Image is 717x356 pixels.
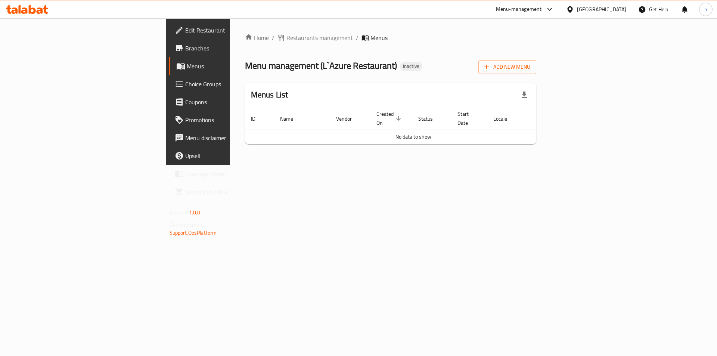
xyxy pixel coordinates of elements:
[185,115,280,124] span: Promotions
[526,107,582,130] th: Actions
[185,133,280,142] span: Menu disclaimer
[336,114,361,123] span: Vendor
[457,109,478,127] span: Start Date
[185,187,280,196] span: Grocery Checklist
[169,75,286,93] a: Choice Groups
[493,114,517,123] span: Locale
[496,5,542,14] div: Menu-management
[400,62,422,71] div: Inactive
[169,165,286,183] a: Coverage Report
[484,62,530,72] span: Add New Menu
[169,93,286,111] a: Coupons
[170,208,188,217] span: Version:
[170,220,204,230] span: Get support on:
[395,132,431,142] span: No data to show
[376,109,403,127] span: Created On
[418,114,443,123] span: Status
[370,33,388,42] span: Menus
[169,183,286,201] a: Grocery Checklist
[251,114,265,123] span: ID
[704,5,707,13] span: n
[169,57,286,75] a: Menus
[185,97,280,106] span: Coupons
[185,44,280,53] span: Branches
[185,169,280,178] span: Coverage Report
[251,89,288,100] h2: Menus List
[280,114,303,123] span: Name
[169,21,286,39] a: Edit Restaurant
[187,62,280,71] span: Menus
[169,39,286,57] a: Branches
[577,5,626,13] div: [GEOGRAPHIC_DATA]
[185,80,280,89] span: Choice Groups
[515,86,533,104] div: Export file
[169,129,286,147] a: Menu disclaimer
[189,208,201,217] span: 1.0.0
[245,57,397,74] span: Menu management ( L`Azure Restaurant )
[185,26,280,35] span: Edit Restaurant
[286,33,353,42] span: Restaurants management
[245,33,537,42] nav: breadcrumb
[170,228,217,238] a: Support.OpsPlatform
[478,60,536,74] button: Add New Menu
[400,63,422,69] span: Inactive
[356,33,358,42] li: /
[245,107,582,144] table: enhanced table
[169,147,286,165] a: Upsell
[169,111,286,129] a: Promotions
[185,151,280,160] span: Upsell
[277,33,353,42] a: Restaurants management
